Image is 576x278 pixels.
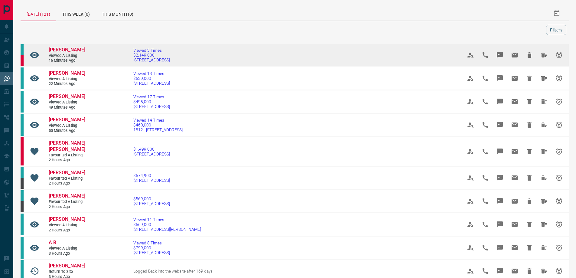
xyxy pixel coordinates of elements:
[507,171,522,185] span: Email
[522,217,537,232] span: Hide
[49,170,85,175] span: [PERSON_NAME]
[537,71,552,86] span: Hide All from Sara Reda
[49,117,85,123] span: [PERSON_NAME]
[21,67,24,89] div: condos.ca
[21,190,24,201] div: condos.ca
[133,152,170,156] span: [STREET_ADDRESS]
[133,196,170,201] span: $569,000
[507,240,522,255] span: Email
[552,171,566,185] span: Snooze
[21,55,24,66] div: property.ca
[133,147,170,152] span: $1,499,000
[463,94,478,109] span: View Profile
[133,127,183,132] span: 1812 - [STREET_ADDRESS]
[133,123,183,127] span: $460,000
[21,91,24,113] div: condos.ca
[133,53,170,57] span: $2,149,000
[493,48,507,62] span: Message
[133,48,170,53] span: Viewed 3 Times
[133,48,170,62] a: Viewed 3 Times$2,149,000[STREET_ADDRESS]
[133,99,170,104] span: $495,000
[49,204,85,210] span: 2 hours ago
[522,118,537,132] span: Hide
[133,94,170,99] span: Viewed 17 Times
[478,71,493,86] span: Call
[133,71,170,76] span: Viewed 13 Times
[21,6,56,21] div: [DATE] (121)
[49,170,85,176] a: [PERSON_NAME]
[133,118,183,123] span: Viewed 14 Times
[463,194,478,208] span: View Profile
[49,53,85,58] span: Viewed a Listing
[49,153,85,158] span: Favourited a Listing
[49,77,85,82] span: Viewed a Listing
[493,94,507,109] span: Message
[49,181,85,186] span: 2 hours ago
[537,171,552,185] span: Hide All from Daria Sakhno
[49,47,85,53] a: [PERSON_NAME]
[133,217,201,222] span: Viewed 11 Times
[537,217,552,232] span: Hide All from Anna Emanuel
[21,44,24,55] div: condos.ca
[537,48,552,62] span: Hide All from Lisa Levert
[49,140,85,152] span: [PERSON_NAME] [PERSON_NAME]
[133,81,170,86] span: [STREET_ADDRESS]
[537,194,552,208] span: Hide All from Daria Sakhno
[463,144,478,159] span: View Profile
[96,6,139,21] div: This Month (0)
[49,176,85,181] span: Favourited a Listing
[49,223,85,228] span: Viewed a Listing
[133,222,201,227] span: $569,000
[49,251,85,256] span: 3 hours ago
[133,240,170,255] a: Viewed 8 Times$799,000[STREET_ADDRESS]
[133,201,170,206] span: [STREET_ADDRESS]
[463,171,478,185] span: View Profile
[133,94,170,109] a: Viewed 17 Times$495,000[STREET_ADDRESS]
[493,144,507,159] span: Message
[49,117,85,123] a: [PERSON_NAME]
[507,94,522,109] span: Email
[552,240,566,255] span: Snooze
[49,246,85,251] span: Viewed a Listing
[537,240,552,255] span: Hide All from A B
[478,94,493,109] span: Call
[522,71,537,86] span: Hide
[493,118,507,132] span: Message
[49,193,85,199] a: [PERSON_NAME]
[537,144,552,159] span: Hide All from Connor Weir
[463,48,478,62] span: View Profile
[21,201,24,212] div: mrloft.ca
[493,217,507,232] span: Message
[21,137,24,165] div: property.ca
[133,240,170,245] span: Viewed 8 Times
[49,240,56,245] span: A B
[49,199,85,204] span: Favourited a Listing
[133,217,201,232] a: Viewed 11 Times$569,000[STREET_ADDRESS][PERSON_NAME]
[507,144,522,159] span: Email
[552,217,566,232] span: Snooze
[552,48,566,62] span: Snooze
[49,263,85,269] a: [PERSON_NAME]
[507,217,522,232] span: Email
[552,118,566,132] span: Snooze
[21,178,24,189] div: mrloft.ca
[478,171,493,185] span: Call
[537,94,552,109] span: Hide All from Matilda Mucollari
[507,194,522,208] span: Email
[522,144,537,159] span: Hide
[49,128,85,133] span: 50 minutes ago
[537,118,552,132] span: Hide All from Matilda Mucollari
[522,171,537,185] span: Hide
[49,240,85,246] a: A B
[522,48,537,62] span: Hide
[493,194,507,208] span: Message
[49,216,85,222] span: [PERSON_NAME]
[478,240,493,255] span: Call
[507,118,522,132] span: Email
[133,118,183,132] a: Viewed 14 Times$460,0001812 - [STREET_ADDRESS]
[478,118,493,132] span: Call
[507,71,522,86] span: Email
[21,214,24,235] div: condos.ca
[133,196,170,206] a: $569,000[STREET_ADDRESS]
